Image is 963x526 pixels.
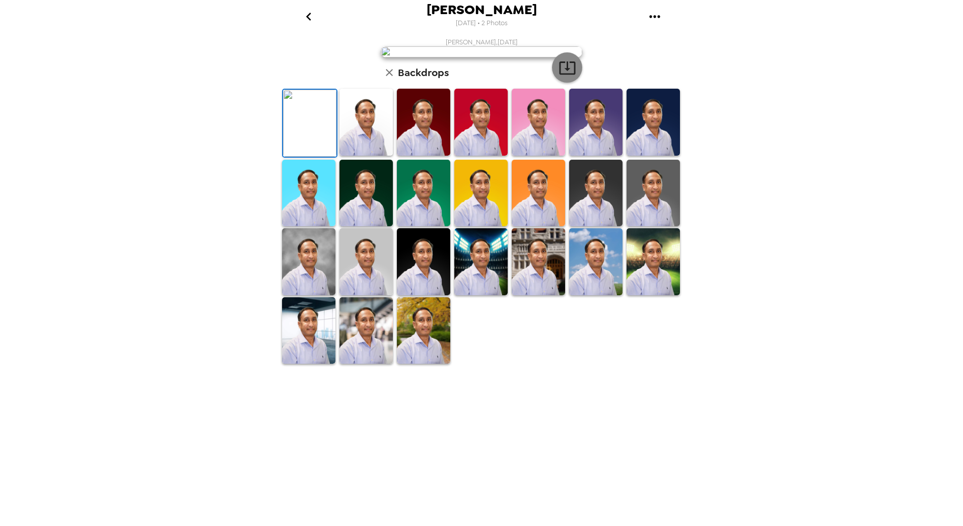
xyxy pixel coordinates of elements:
span: [PERSON_NAME] , [DATE] [446,38,518,46]
span: [PERSON_NAME] [427,3,537,17]
img: Original [283,90,336,157]
h6: Backdrops [398,64,449,81]
span: [DATE] • 2 Photos [456,17,508,30]
img: user [381,46,582,57]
